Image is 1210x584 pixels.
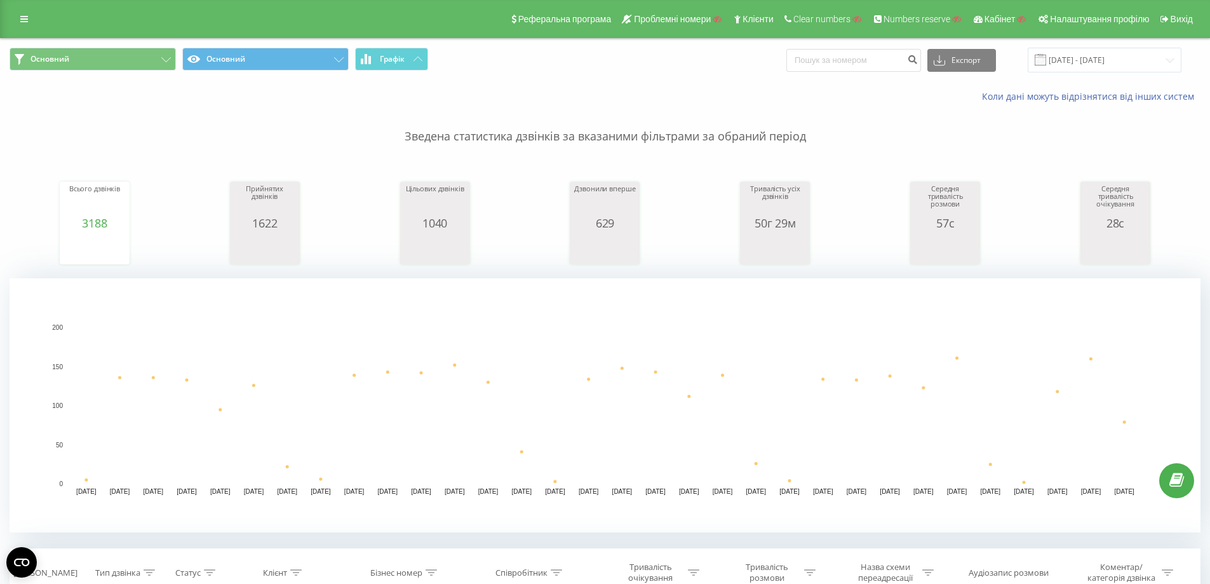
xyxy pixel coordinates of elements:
[1084,229,1147,268] svg: A chart.
[713,488,733,495] text: [DATE]
[985,14,1016,24] span: Кабінет
[403,185,467,217] div: Цільових дзвінків
[617,562,685,583] div: Тривалість очікування
[913,217,977,229] div: 57с
[982,90,1200,102] a: Коли дані можуть відрізнятися вiд інших систем
[969,567,1049,578] div: Аудіозапис розмови
[1047,488,1068,495] text: [DATE]
[110,488,130,495] text: [DATE]
[95,567,140,578] div: Тип дзвінка
[311,488,331,495] text: [DATE]
[63,229,126,268] svg: A chart.
[573,217,636,229] div: 629
[743,217,807,229] div: 50г 29м
[913,229,977,268] svg: A chart.
[1081,488,1101,495] text: [DATE]
[52,324,63,331] text: 200
[1084,562,1159,583] div: Коментар/категорія дзвінка
[63,185,126,217] div: Всього дзвінків
[370,567,422,578] div: Бізнес номер
[144,488,164,495] text: [DATE]
[277,488,297,495] text: [DATE]
[6,547,37,578] button: Open CMP widget
[1084,217,1147,229] div: 28с
[233,217,297,229] div: 1622
[913,488,934,495] text: [DATE]
[411,488,431,495] text: [DATE]
[76,488,97,495] text: [DATE]
[913,185,977,217] div: Середня тривалість розмови
[59,480,63,487] text: 0
[884,14,950,24] span: Numbers reserve
[403,217,467,229] div: 1040
[177,488,197,495] text: [DATE]
[779,488,800,495] text: [DATE]
[511,488,532,495] text: [DATE]
[52,363,63,370] text: 150
[175,567,201,578] div: Статус
[63,217,126,229] div: 3188
[612,488,633,495] text: [DATE]
[573,185,636,217] div: Дзвонили вперше
[947,488,967,495] text: [DATE]
[743,14,774,24] span: Клієнти
[634,14,711,24] span: Проблемні номери
[847,488,867,495] text: [DATE]
[30,54,69,64] span: Основний
[445,488,465,495] text: [DATE]
[263,567,287,578] div: Клієнт
[880,488,900,495] text: [DATE]
[233,185,297,217] div: Прийнятих дзвінків
[380,55,405,64] span: Графік
[56,442,64,449] text: 50
[851,562,919,583] div: Назва схеми переадресації
[52,402,63,409] text: 100
[1014,488,1034,495] text: [DATE]
[495,567,548,578] div: Співробітник
[233,229,297,268] svg: A chart.
[1084,185,1147,217] div: Середня тривалість очікування
[10,48,176,71] button: Основний
[355,48,428,71] button: Графік
[1114,488,1134,495] text: [DATE]
[378,488,398,495] text: [DATE]
[645,488,666,495] text: [DATE]
[981,488,1001,495] text: [DATE]
[10,278,1200,533] svg: A chart.
[478,488,499,495] text: [DATE]
[1171,14,1193,24] span: Вихід
[743,229,807,268] svg: A chart.
[518,14,612,24] span: Реферальна програма
[344,488,365,495] text: [DATE]
[10,103,1200,145] p: Зведена статистика дзвінків за вказаними фільтрами за обраний період
[746,488,766,495] text: [DATE]
[182,48,349,71] button: Основний
[579,488,599,495] text: [DATE]
[679,488,699,495] text: [DATE]
[927,49,996,72] button: Експорт
[403,229,467,268] svg: A chart.
[743,185,807,217] div: Тривалість усіх дзвінків
[1050,14,1149,24] span: Налаштування профілю
[793,14,850,24] span: Clear numbers
[545,488,565,495] text: [DATE]
[13,567,77,578] div: [PERSON_NAME]
[733,562,801,583] div: Тривалість розмови
[210,488,231,495] text: [DATE]
[244,488,264,495] text: [DATE]
[813,488,833,495] text: [DATE]
[573,229,636,268] svg: A chart.
[786,49,921,72] input: Пошук за номером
